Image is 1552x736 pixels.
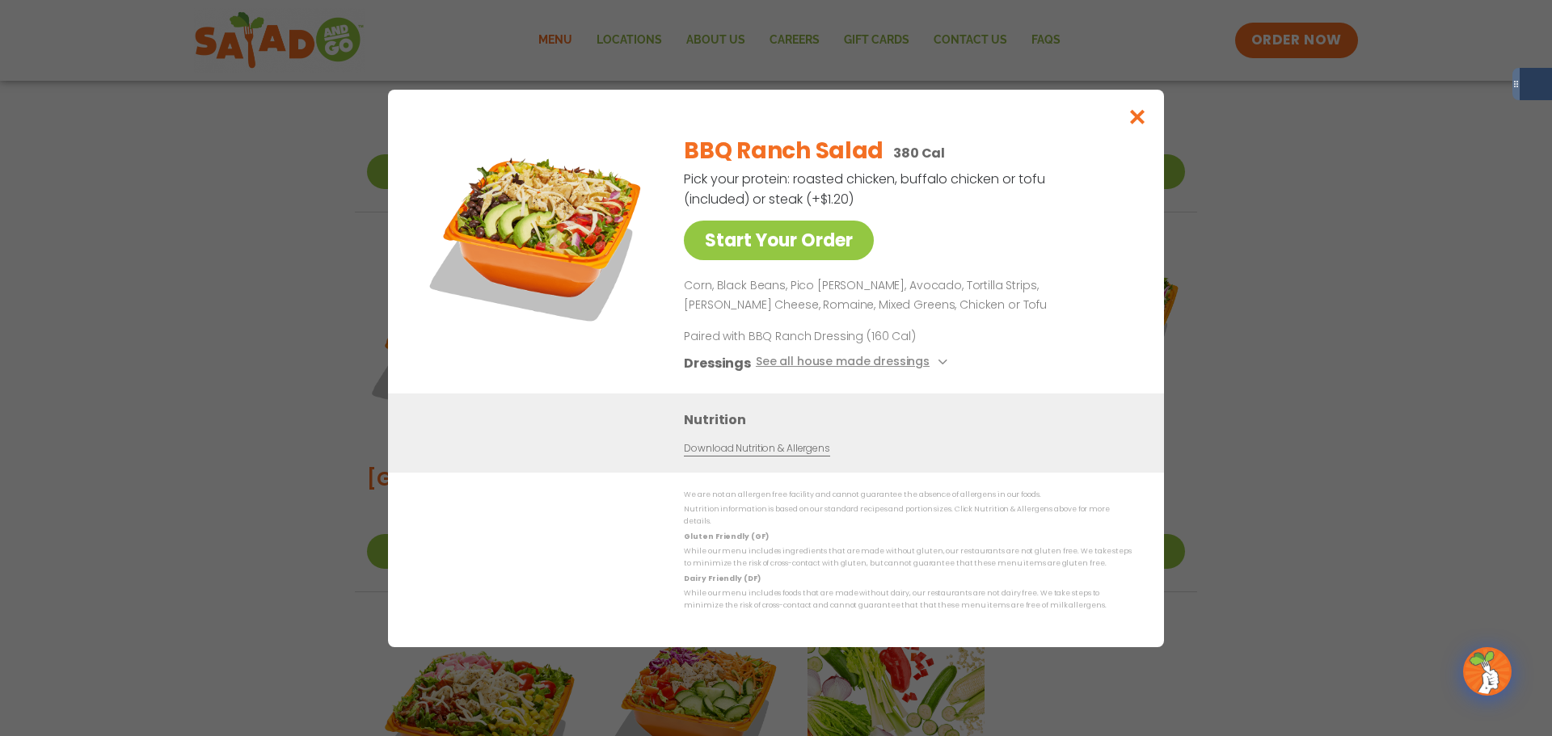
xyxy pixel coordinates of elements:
p: 380 Cal [893,143,945,163]
p: Pick your protein: roasted chicken, buffalo chicken or tofu (included) or steak (+$1.20) [684,169,1048,209]
p: While our menu includes ingredients that are made without gluten, our restaurants are not gluten ... [684,545,1132,570]
p: We are not an allergen free facility and cannot guarantee the absence of allergens in our foods. [684,489,1132,501]
img: wpChatIcon [1465,649,1510,694]
button: Close modal [1111,90,1164,144]
p: Nutrition information is based on our standard recipes and portion sizes. Click Nutrition & Aller... [684,503,1132,528]
strong: Dairy Friendly (DF) [684,573,760,582]
p: Paired with BBQ Ranch Dressing (160 Cal) [684,327,983,344]
a: Start Your Order [684,221,874,260]
button: See all house made dressings [756,352,952,372]
img: Featured product photo for BBQ Ranch Salad [424,122,651,348]
p: While our menu includes foods that are made without dairy, our restaurants are not dairy free. We... [684,587,1132,612]
h3: Dressings [684,352,751,372]
h2: BBQ Ranch Salad [684,134,884,168]
p: Corn, Black Beans, Pico [PERSON_NAME], Avocado, Tortilla Strips, [PERSON_NAME] Cheese, Romaine, M... [684,276,1125,315]
strong: Gluten Friendly (GF) [684,531,768,540]
a: Download Nutrition & Allergens [684,440,829,456]
h3: Nutrition [684,409,1140,429]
